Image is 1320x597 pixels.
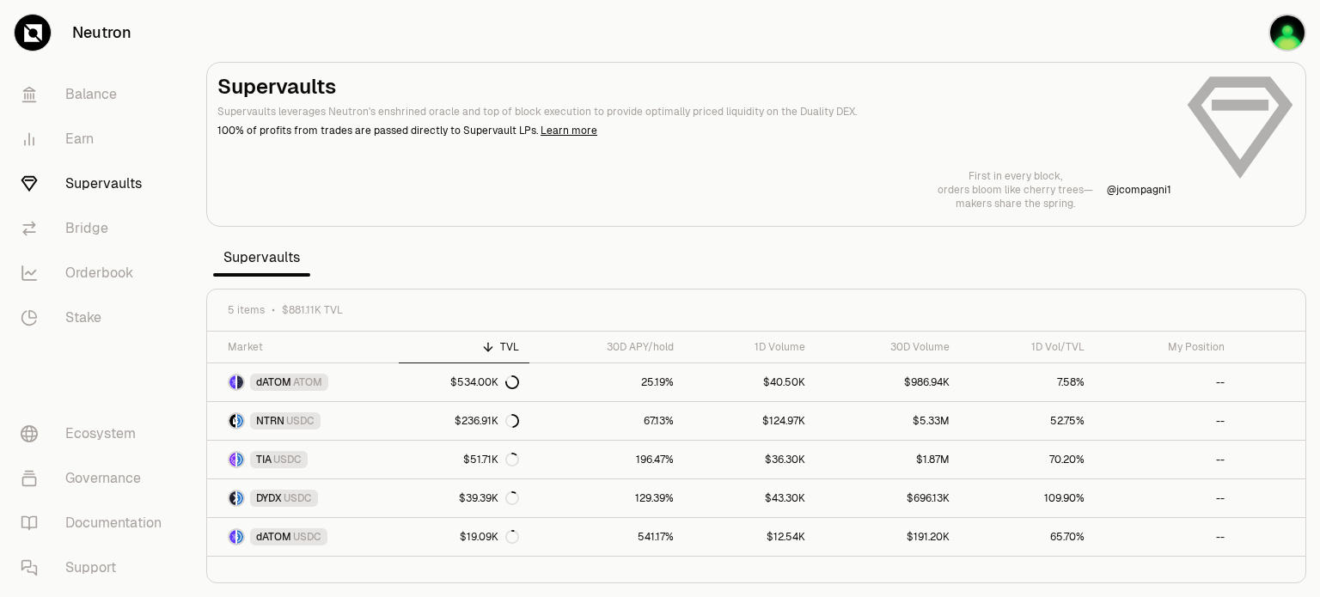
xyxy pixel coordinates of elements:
a: 70.20% [960,441,1095,478]
img: DYDX Logo [229,491,235,505]
a: Balance [7,72,186,117]
div: $19.09K [460,530,519,544]
span: USDC [293,530,321,544]
a: $36.30K [684,441,816,478]
a: Support [7,545,186,590]
span: USDC [286,414,315,428]
a: -- [1095,479,1235,517]
a: 196.47% [529,441,685,478]
h2: Supervaults [217,73,1171,101]
span: 5 items [228,303,265,317]
a: Orderbook [7,251,186,295]
div: 30D Volume [826,340,950,354]
img: dATOM Logo [229,375,235,389]
div: $236.91K [455,414,519,428]
a: TIA LogoUSDC LogoTIAUSDC [207,441,399,478]
a: $43.30K [684,479,816,517]
div: $534.00K [450,375,519,389]
span: USDC [273,453,302,466]
a: 25.19% [529,363,685,401]
a: Bridge [7,206,186,251]
a: $39.39K [399,479,529,517]
p: @ jcompagni1 [1107,183,1171,197]
div: $39.39K [459,491,519,505]
span: $881.11K TVL [282,303,343,317]
a: $236.91K [399,402,529,440]
img: USDC Logo [237,453,243,466]
div: My Position [1105,340,1225,354]
img: main [1268,14,1306,52]
a: 52.75% [960,402,1095,440]
div: 30D APY/hold [540,340,675,354]
span: ATOM [293,375,322,389]
a: dATOM LogoUSDC LogodATOMUSDC [207,518,399,556]
a: 541.17% [529,518,685,556]
span: DYDX [256,491,282,505]
p: 100% of profits from trades are passed directly to Supervault LPs. [217,123,1171,138]
a: $51.71K [399,441,529,478]
div: 1D Vol/TVL [970,340,1085,354]
img: TIA Logo [229,453,235,466]
a: $12.54K [684,518,816,556]
a: $40.50K [684,363,816,401]
a: $1.87M [816,441,960,478]
span: Supervaults [213,241,310,275]
p: Supervaults leverages Neutron's enshrined oracle and top of block execution to provide optimally ... [217,104,1171,119]
a: Ecosystem [7,411,186,456]
span: TIA [256,453,272,466]
a: 109.90% [960,479,1095,517]
div: TVL [409,340,519,354]
a: First in every block,orders bloom like cherry trees—makers share the spring. [938,169,1093,210]
a: Governance [7,456,186,501]
div: Market [228,340,388,354]
a: -- [1095,402,1235,440]
a: Learn more [541,124,597,137]
p: orders bloom like cherry trees— [938,183,1093,197]
p: First in every block, [938,169,1093,183]
a: $191.20K [816,518,960,556]
span: NTRN [256,414,284,428]
a: 65.70% [960,518,1095,556]
a: $534.00K [399,363,529,401]
a: 129.39% [529,479,685,517]
a: $986.94K [816,363,960,401]
a: $5.33M [816,402,960,440]
a: -- [1095,363,1235,401]
img: USDC Logo [237,414,243,428]
div: $51.71K [463,453,519,466]
a: Earn [7,117,186,161]
a: -- [1095,518,1235,556]
a: dATOM LogoATOM LogodATOMATOM [207,363,399,401]
img: USDC Logo [237,491,243,505]
p: makers share the spring. [938,197,1093,210]
a: DYDX LogoUSDC LogoDYDXUSDC [207,479,399,517]
span: dATOM [256,375,291,389]
a: $124.97K [684,402,816,440]
a: 7.58% [960,363,1095,401]
a: Stake [7,295,186,340]
a: $19.09K [399,518,529,556]
a: 67.13% [529,402,685,440]
a: Documentation [7,501,186,545]
a: NTRN LogoUSDC LogoNTRNUSDC [207,402,399,440]
a: $696.13K [816,479,960,517]
a: -- [1095,441,1235,478]
div: 1D Volume [694,340,805,354]
span: dATOM [256,530,291,544]
a: Supervaults [7,161,186,206]
img: ATOM Logo [237,375,243,389]
span: USDC [284,491,312,505]
a: @jcompagni1 [1107,183,1171,197]
img: USDC Logo [237,530,243,544]
img: NTRN Logo [229,414,235,428]
img: dATOM Logo [229,530,235,544]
